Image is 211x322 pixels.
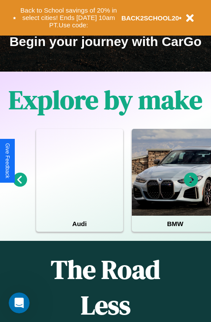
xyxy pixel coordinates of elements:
h1: Explore by make [9,82,202,118]
b: BACK2SCHOOL20 [121,14,179,22]
button: Back to School savings of 20% in select cities! Ends [DATE] 10am PT.Use code: [16,4,121,31]
h4: Audi [36,216,123,232]
div: Give Feedback [4,143,10,178]
iframe: Intercom live chat [9,292,30,313]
